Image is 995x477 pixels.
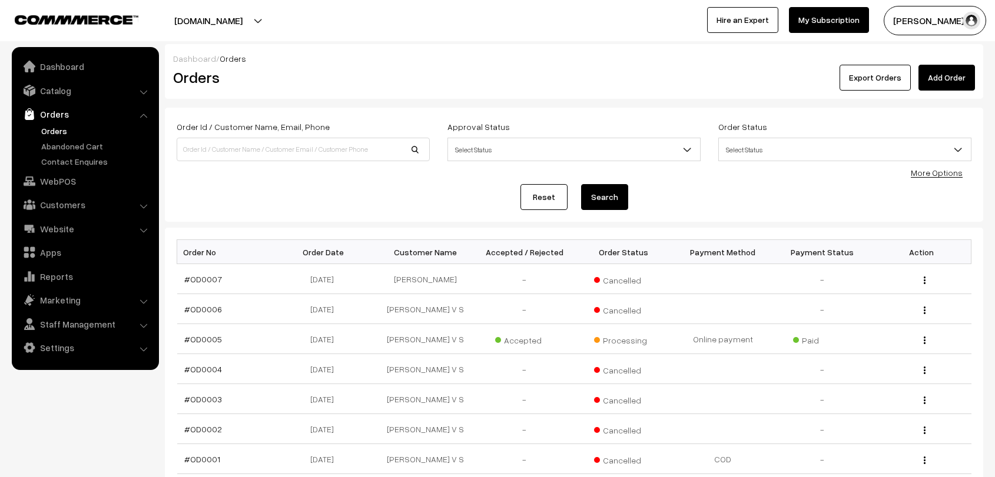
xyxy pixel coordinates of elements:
img: Menu [924,426,926,434]
td: Online payment [674,324,773,354]
label: Approval Status [447,121,510,133]
button: [DOMAIN_NAME] [133,6,284,35]
span: Cancelled [594,391,653,406]
a: Customers [15,194,155,215]
a: Settings [15,337,155,358]
span: Cancelled [594,421,653,436]
a: Reports [15,266,155,287]
td: - [772,264,872,294]
th: Action [872,240,971,264]
label: Order Status [718,121,767,133]
img: Menu [924,276,926,284]
td: [PERSON_NAME] V S [376,384,475,414]
td: [DATE] [276,264,376,294]
a: #OD0001 [184,454,220,464]
button: [PERSON_NAME] V… [884,6,986,35]
img: user [963,12,980,29]
td: - [475,444,574,474]
td: [PERSON_NAME] V S [376,414,475,444]
a: #OD0003 [184,394,222,404]
a: Dashboard [15,56,155,77]
span: Cancelled [594,451,653,466]
td: [PERSON_NAME] V S [376,444,475,474]
td: - [772,384,872,414]
a: Website [15,218,155,239]
td: - [772,444,872,474]
a: Apps [15,242,155,263]
img: Menu [924,456,926,464]
span: Processing [594,331,653,346]
th: Order Status [574,240,674,264]
img: COMMMERCE [15,15,138,24]
a: Reset [520,184,568,210]
span: Select Status [447,138,701,161]
a: Staff Management [15,313,155,335]
a: Dashboard [173,54,216,64]
a: #OD0005 [184,334,222,344]
td: [PERSON_NAME] V S [376,354,475,384]
span: Orders [220,54,246,64]
td: - [475,354,574,384]
span: Cancelled [594,301,653,316]
img: Menu [924,336,926,344]
a: WebPOS [15,171,155,192]
a: My Subscription [789,7,869,33]
span: Select Status [719,139,971,160]
span: Select Status [718,138,971,161]
td: - [475,294,574,324]
a: Hire an Expert [707,7,778,33]
div: / [173,52,975,65]
img: Menu [924,306,926,314]
td: [PERSON_NAME] V S [376,294,475,324]
button: Search [581,184,628,210]
td: [PERSON_NAME] [376,264,475,294]
td: - [475,414,574,444]
td: - [475,384,574,414]
a: Add Order [918,65,975,91]
th: Order No [177,240,277,264]
th: Payment Method [674,240,773,264]
td: [PERSON_NAME] V S [376,324,475,354]
span: Select Status [448,139,700,160]
span: Accepted [495,331,554,346]
td: [DATE] [276,294,376,324]
td: - [772,414,872,444]
a: #OD0007 [184,274,222,284]
span: Cancelled [594,361,653,376]
a: More Options [911,168,963,178]
span: Paid [793,331,852,346]
a: Marketing [15,289,155,311]
span: Cancelled [594,271,653,286]
label: Order Id / Customer Name, Email, Phone [177,121,330,133]
td: [DATE] [276,384,376,414]
td: - [475,264,574,294]
th: Order Date [276,240,376,264]
td: COD [674,444,773,474]
input: Order Id / Customer Name / Customer Email / Customer Phone [177,138,430,161]
a: #OD0004 [184,364,222,374]
td: [DATE] [276,324,376,354]
a: #OD0006 [184,304,222,314]
a: Abandoned Cart [38,140,155,152]
img: Menu [924,396,926,404]
a: Contact Enquires [38,155,155,168]
th: Payment Status [772,240,872,264]
a: COMMMERCE [15,12,118,26]
a: Catalog [15,80,155,101]
a: Orders [38,125,155,137]
img: Menu [924,366,926,374]
button: Export Orders [840,65,911,91]
td: [DATE] [276,444,376,474]
a: Orders [15,104,155,125]
th: Customer Name [376,240,475,264]
th: Accepted / Rejected [475,240,574,264]
h2: Orders [173,68,429,86]
a: #OD0002 [184,424,222,434]
td: [DATE] [276,354,376,384]
td: - [772,294,872,324]
td: - [772,354,872,384]
td: [DATE] [276,414,376,444]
